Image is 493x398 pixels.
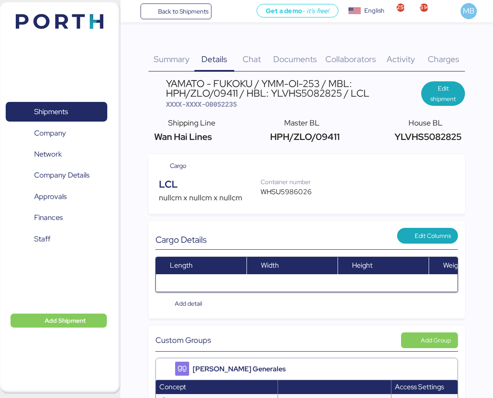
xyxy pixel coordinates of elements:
div: nullcm x nullcm x nullcm [159,192,261,203]
span: Length [170,261,193,270]
span: Back to Shipments [158,6,208,17]
div: English [364,6,384,15]
button: Add Group [401,332,458,348]
span: Edit shipment [428,83,458,104]
span: Company Details [34,169,89,182]
span: Activity [387,53,415,65]
span: Add Shipment [45,315,86,326]
a: Staff [6,229,107,249]
span: Collaborators [325,53,376,65]
button: Edit Columns [397,228,458,244]
span: Network [34,148,62,161]
span: Shipments [34,105,68,118]
span: [PERSON_NAME] Generales [193,364,286,374]
a: Company [6,123,107,143]
span: Weight [443,261,465,270]
span: Width [261,261,279,270]
span: HPH/ZLO/09411 [268,131,340,143]
span: Staff [34,233,50,245]
span: Wan Hai Lines [152,131,212,143]
a: Network [6,144,107,164]
div: YAMATO - FUKOKU / YMM-OI-253 / MBL: HPH/ZLO/09411 / HBL: YLVHS5082825 / LCL [166,79,422,98]
span: MB [463,5,475,17]
span: Concept [159,382,186,391]
button: Menu [126,4,141,19]
div: WHSU5986026 [261,187,320,197]
button: Add Shipment [11,314,107,328]
span: Documents [273,53,317,65]
span: Access Settings [395,382,444,391]
span: XXXX-XXXX-O0052235 [166,100,237,108]
div: Add Group [421,335,451,346]
button: Edit shipment [421,81,465,106]
a: Finances [6,208,107,228]
a: Company Details [6,165,107,185]
span: Charges [428,53,459,65]
span: Details [201,53,227,65]
a: Shipments [6,102,107,122]
span: Master BL [284,118,320,128]
span: YLVHS5082825 [392,131,461,143]
span: Height [352,261,373,270]
span: Summary [154,53,190,65]
button: Add detail [155,296,209,311]
span: Add detail [175,298,202,309]
span: Edit Columns [415,230,451,241]
span: Company [34,127,66,140]
div: Container number [261,177,320,187]
span: Cargo [170,161,187,171]
span: Shipping Line [168,118,215,128]
a: Back to Shipments [141,3,212,19]
a: Approvals [6,187,107,207]
span: House BL [408,118,443,128]
span: Custom Groups [155,334,211,346]
span: Chat [243,53,261,65]
div: Cargo Details [155,234,307,245]
span: Approvals [34,190,67,203]
div: LCL [159,177,261,192]
span: Finances [34,211,63,224]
